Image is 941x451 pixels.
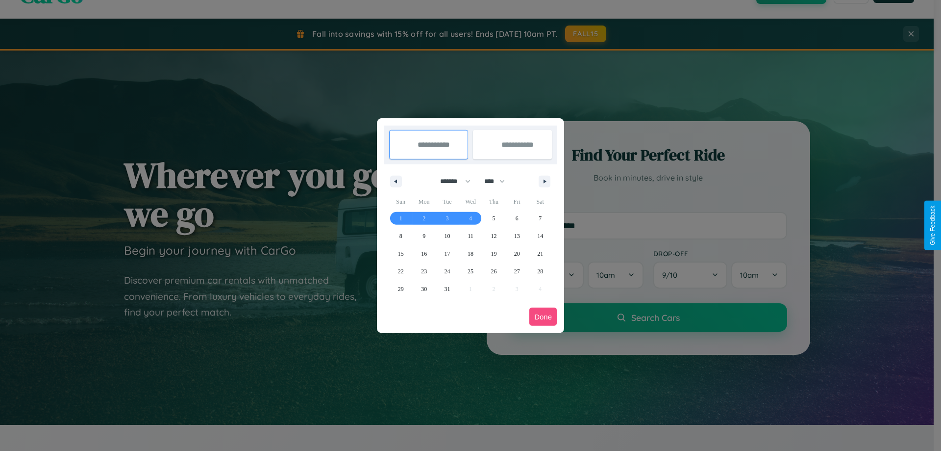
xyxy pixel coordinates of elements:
[492,210,495,227] span: 5
[537,227,543,245] span: 14
[459,245,482,263] button: 18
[459,194,482,210] span: Wed
[529,308,557,326] button: Done
[389,245,412,263] button: 15
[505,227,528,245] button: 13
[422,210,425,227] span: 2
[537,263,543,280] span: 28
[412,280,435,298] button: 30
[482,194,505,210] span: Thu
[412,194,435,210] span: Mon
[445,263,450,280] span: 24
[516,210,519,227] span: 6
[412,227,435,245] button: 9
[459,210,482,227] button: 4
[539,210,542,227] span: 7
[491,245,496,263] span: 19
[389,194,412,210] span: Sun
[482,245,505,263] button: 19
[445,245,450,263] span: 17
[469,210,472,227] span: 4
[422,227,425,245] span: 9
[537,245,543,263] span: 21
[529,263,552,280] button: 28
[529,227,552,245] button: 14
[491,263,496,280] span: 26
[446,210,449,227] span: 3
[468,227,473,245] span: 11
[505,210,528,227] button: 6
[445,280,450,298] span: 31
[505,263,528,280] button: 27
[398,280,404,298] span: 29
[421,245,427,263] span: 16
[389,227,412,245] button: 8
[412,245,435,263] button: 16
[399,227,402,245] span: 8
[468,245,473,263] span: 18
[929,206,936,245] div: Give Feedback
[436,245,459,263] button: 17
[436,280,459,298] button: 31
[436,263,459,280] button: 24
[529,245,552,263] button: 21
[421,263,427,280] span: 23
[445,227,450,245] span: 10
[482,210,505,227] button: 5
[389,280,412,298] button: 29
[459,263,482,280] button: 25
[421,280,427,298] span: 30
[529,194,552,210] span: Sat
[389,210,412,227] button: 1
[514,263,520,280] span: 27
[389,263,412,280] button: 22
[529,210,552,227] button: 7
[399,210,402,227] span: 1
[491,227,496,245] span: 12
[412,263,435,280] button: 23
[505,245,528,263] button: 20
[436,210,459,227] button: 3
[398,245,404,263] span: 15
[514,227,520,245] span: 13
[398,263,404,280] span: 22
[482,263,505,280] button: 26
[505,194,528,210] span: Fri
[482,227,505,245] button: 12
[412,210,435,227] button: 2
[514,245,520,263] span: 20
[436,227,459,245] button: 10
[468,263,473,280] span: 25
[436,194,459,210] span: Tue
[459,227,482,245] button: 11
